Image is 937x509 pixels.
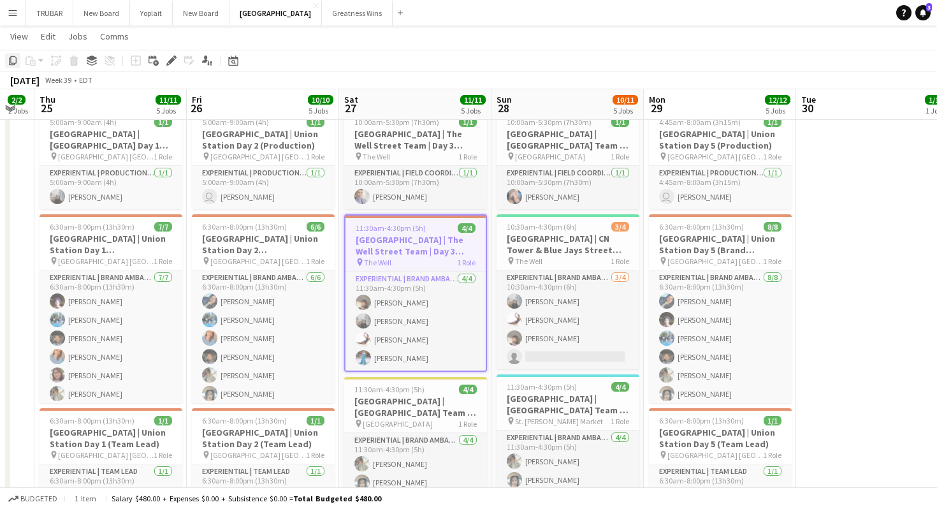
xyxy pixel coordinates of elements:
span: 1 Role [611,256,629,266]
span: [GEOGRAPHIC_DATA] [363,419,433,429]
span: [GEOGRAPHIC_DATA] [GEOGRAPHIC_DATA] [667,152,763,161]
span: 1 item [70,494,101,503]
span: 1/1 [611,117,629,127]
span: Mon [649,94,665,105]
span: 5:00am-9:00am (4h) [50,117,117,127]
h3: [GEOGRAPHIC_DATA] | Union Station Day 5 (Team Lead) [649,427,792,450]
span: 3/4 [611,222,629,232]
span: 8/8 [764,222,781,232]
span: 6:30am-8:00pm (13h30m) [202,416,287,425]
div: 11:30am-4:30pm (5h)4/4[GEOGRAPHIC_DATA] | The Well Street Team | Day 3 (Brand Ambassadors) The We... [344,214,487,372]
span: Tue [801,94,816,105]
app-job-card: 6:30am-8:00pm (13h30m)7/7[GEOGRAPHIC_DATA] | Union Station Day 1 ([GEOGRAPHIC_DATA] Ambassasdors)... [40,214,182,403]
span: 11:30am-4:30pm (5h) [356,223,426,233]
div: 6:30am-8:00pm (13h30m)1/1[GEOGRAPHIC_DATA] | Union Station Day 2 (Team Lead) [GEOGRAPHIC_DATA] [G... [192,408,335,508]
div: 5 Jobs [766,106,790,115]
span: 1 Role [763,450,781,460]
button: Greatness Wins [322,1,393,26]
div: EDT [79,75,92,85]
span: 1/1 [764,416,781,425]
span: 30 [799,101,816,115]
a: View [5,28,33,45]
span: 1 Role [154,152,172,161]
span: Week 39 [42,75,74,85]
span: 10:00am-5:30pm (7h30m) [354,117,439,127]
a: Jobs [63,28,92,45]
span: [GEOGRAPHIC_DATA] [GEOGRAPHIC_DATA] [210,450,306,460]
span: 10:30am-4:30pm (6h) [507,222,577,232]
span: 6:30am-8:00pm (13h30m) [50,416,134,425]
app-job-card: 6:30am-8:00pm (13h30m)1/1[GEOGRAPHIC_DATA] | Union Station Day 1 (Team Lead) [GEOGRAPHIC_DATA] [G... [40,408,182,508]
span: [GEOGRAPHIC_DATA] [515,152,585,161]
app-job-card: 6:30am-8:00pm (13h30m)8/8[GEOGRAPHIC_DATA] | Union Station Day 5 (Brand Ambassadors) [GEOGRAPHIC_... [649,214,792,403]
span: Sun [497,94,512,105]
app-card-role: Experiential | Brand Ambassador7/76:30am-8:00pm (13h30m)[PERSON_NAME][PERSON_NAME][PERSON_NAME][P... [40,270,182,425]
span: 1/1 [154,416,172,425]
span: [GEOGRAPHIC_DATA] [GEOGRAPHIC_DATA] [667,256,763,266]
span: 5:00am-9:00am (4h) [202,117,269,127]
span: 26 [190,101,202,115]
span: 1 Role [457,258,476,267]
span: 28 [495,101,512,115]
app-card-role: Experiential | Team Lead1/16:30am-8:00pm (13h30m)[PERSON_NAME] [649,464,792,508]
span: Fri [192,94,202,105]
span: 10:00am-5:30pm (7h30m) [507,117,592,127]
a: Comms [95,28,134,45]
div: 5 Jobs [461,106,485,115]
app-card-role: Experiential | Production Assistant1/14:45am-8:00am (3h15m) [PERSON_NAME] [649,166,792,209]
h3: [GEOGRAPHIC_DATA] | The Well Street Team | Day 3 (Team Lead) [344,128,487,151]
span: Jobs [68,31,87,42]
span: The Well [364,258,391,267]
app-job-card: 10:30am-4:30pm (6h)3/4[GEOGRAPHIC_DATA] | CN Tower & Blue Jays Street Team | Day 4 (Brand Ambassa... [497,214,639,369]
div: 2 Jobs [8,106,28,115]
h3: [GEOGRAPHIC_DATA] | [GEOGRAPHIC_DATA] Day 1 Production) [40,128,182,151]
app-card-role: Experiential | Production Assistant1/15:00am-9:00am (4h) [PERSON_NAME] [192,166,335,209]
div: 6:30am-8:00pm (13h30m)1/1[GEOGRAPHIC_DATA] | Union Station Day 5 (Team Lead) [GEOGRAPHIC_DATA] [G... [649,408,792,508]
span: 2/2 [8,95,25,105]
span: 1/1 [459,117,477,127]
span: 6:30am-8:00pm (13h30m) [50,222,134,232]
app-card-role: Experiential | Brand Ambassador8/86:30am-8:00pm (13h30m)[PERSON_NAME][PERSON_NAME][PERSON_NAME][P... [649,270,792,443]
div: 10:00am-5:30pm (7h30m)1/1[GEOGRAPHIC_DATA] | [GEOGRAPHIC_DATA] Team | Day 4 (Team Lead) [GEOGRAPH... [497,110,639,209]
span: 6/6 [307,222,324,232]
app-card-role: Experiential | Brand Ambassador6/66:30am-8:00pm (13h30m)[PERSON_NAME][PERSON_NAME][PERSON_NAME][P... [192,270,335,406]
span: 1 Role [458,152,477,161]
div: 6:30am-8:00pm (13h30m)6/6[GEOGRAPHIC_DATA] | Union Station Day 2 ([GEOGRAPHIC_DATA] Ambassasdors)... [192,214,335,403]
div: 5 Jobs [156,106,180,115]
h3: [GEOGRAPHIC_DATA] | Union Station Day 5 (Brand Ambassadors) [649,233,792,256]
h3: [GEOGRAPHIC_DATA] | CN Tower & Blue Jays Street Team | Day 4 (Brand Ambassadors) [497,233,639,256]
span: Comms [100,31,129,42]
button: Yoplait [130,1,173,26]
div: Salary $480.00 + Expenses $0.00 + Subsistence $0.00 = [112,494,381,503]
span: 1 Role [611,152,629,161]
a: Edit [36,28,61,45]
span: Budgeted [20,494,57,503]
span: 6:30am-8:00pm (13h30m) [202,222,287,232]
span: St. [PERSON_NAME] Market [515,417,603,426]
app-card-role: Experiential | Team Lead1/16:30am-8:00pm (13h30m)[PERSON_NAME] [192,464,335,508]
button: [GEOGRAPHIC_DATA] [229,1,322,26]
app-card-role: Experiential | Team Lead1/16:30am-8:00pm (13h30m)[PERSON_NAME] [40,464,182,508]
h3: [GEOGRAPHIC_DATA] | Union Station Day 1 (Team Lead) [40,427,182,450]
span: 1 Role [763,152,781,161]
button: TRUBAR [26,1,73,26]
span: 1 Role [154,256,172,266]
span: 29 [647,101,665,115]
span: 1 Role [154,450,172,460]
app-job-card: 4:45am-8:00am (3h15m)1/1[GEOGRAPHIC_DATA] | Union Station Day 5 (Production) [GEOGRAPHIC_DATA] [G... [649,110,792,209]
h3: [GEOGRAPHIC_DATA] | [GEOGRAPHIC_DATA] Team | Day 4 (Team Lead) [497,128,639,151]
span: 4/4 [459,385,477,394]
app-job-card: 10:00am-5:30pm (7h30m)1/1[GEOGRAPHIC_DATA] | The Well Street Team | Day 3 (Team Lead) The Well1 R... [344,110,487,209]
span: Total Budgeted $480.00 [293,494,381,503]
span: 1/1 [154,117,172,127]
div: [DATE] [10,74,40,87]
span: 25 [38,101,55,115]
span: [GEOGRAPHIC_DATA] [GEOGRAPHIC_DATA] [210,152,306,161]
div: 5 Jobs [309,106,333,115]
app-card-role: Experiential | Brand Ambassador3/410:30am-4:30pm (6h)[PERSON_NAME][PERSON_NAME][PERSON_NAME] [497,270,639,369]
span: Thu [40,94,55,105]
h3: [GEOGRAPHIC_DATA] | Union Station Day 2 (Team Lead) [192,427,335,450]
span: 1 Role [611,417,629,426]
